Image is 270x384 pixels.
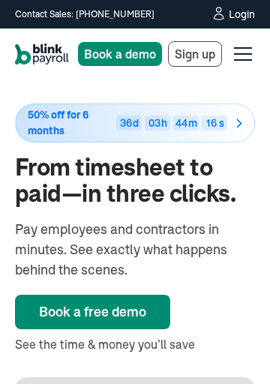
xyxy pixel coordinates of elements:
div: Login [229,9,255,19]
div: See the time & money you’ll save [15,335,255,353]
a: home [15,43,69,64]
span: Sign up [175,46,215,61]
a: 50% off for 6 months36d03h44m16s [15,103,255,142]
a: Book a demo [78,42,162,66]
div: Pay employees and contractors in minutes. See exactly what happens behind the scenes. [15,219,255,280]
h1: From timesheet to paid—in three clicks. [15,154,255,207]
span: 44 [175,116,187,130]
div: d [133,118,139,128]
div: h [161,118,167,128]
a: Book a free demo [15,295,170,329]
span: 50% off for 6 months [28,109,88,136]
iframe: Chat Widget [195,312,270,384]
a: Sign up [168,41,222,67]
span: Book a demo [84,46,156,61]
div: m [188,118,197,128]
span: 03 [148,116,160,130]
a: Contact Sales: [PHONE_NUMBER] [15,7,154,21]
a: Login [211,6,255,22]
span: 16 [206,116,217,130]
div: menu [225,36,255,72]
div: s [219,118,224,128]
span: 36 [120,116,132,130]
